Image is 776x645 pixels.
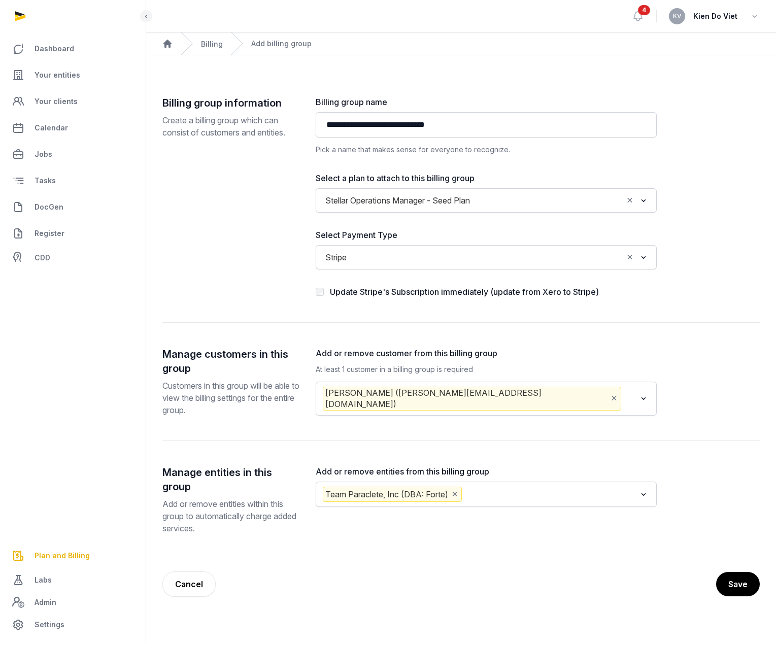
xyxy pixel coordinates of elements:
span: Team Paraclete, Inc (DBA: Forte) [323,487,462,502]
p: Customers in this group will be able to view the billing settings for the entire group. [162,380,299,416]
span: Your entities [35,69,80,81]
span: Jobs [35,148,52,160]
div: Search for option [321,485,652,504]
h2: Manage entities in this group [162,465,299,494]
div: Pick a name that makes sense for everyone to recognize. [316,144,657,156]
a: CDD [8,248,138,268]
div: Add billing group [251,39,312,49]
span: Dashboard [35,43,74,55]
span: Tasks [35,175,56,187]
label: Update Stripe's Subscription immediately (update from Xero to Stripe) [330,287,599,297]
div: Search for option [321,191,652,210]
button: Deselect William (william@getforte.com) [610,391,619,405]
nav: Breadcrumb [146,32,776,55]
span: [PERSON_NAME] ([PERSON_NAME][EMAIL_ADDRESS][DOMAIN_NAME]) [323,387,621,411]
span: Register [35,227,64,240]
label: Select Payment Type [316,229,657,241]
span: Plan and Billing [35,550,90,562]
span: Admin [35,596,56,608]
span: Settings [35,619,64,631]
a: Calendar [8,116,138,140]
button: Clear Selected [625,193,634,208]
button: Save [716,572,760,596]
a: Tasks [8,168,138,193]
span: Your clients [35,95,78,108]
div: Search for option [321,248,652,266]
a: Labs [8,568,138,592]
a: Settings [8,613,138,637]
label: Billing group name [316,96,657,108]
div: At least 1 customer in a billing group is required [316,363,657,376]
input: Search for option [623,387,636,411]
span: KV [673,13,682,19]
a: DocGen [8,195,138,219]
p: Add or remove entities within this group to automatically charge added services. [162,498,299,534]
span: Labs [35,574,52,586]
a: Plan and Billing [8,544,138,568]
span: Calendar [35,122,68,134]
h2: Manage customers in this group [162,347,299,376]
p: Create a billing group which can consist of customers and entities. [162,114,299,139]
a: Admin [8,592,138,613]
span: DocGen [35,201,63,213]
input: Search for option [475,193,623,208]
a: Cancel [162,571,216,597]
h2: Billing group information [162,96,299,110]
a: Register [8,221,138,246]
input: Search for option [464,487,636,502]
a: Dashboard [8,37,138,61]
label: Add or remove entities from this billing group [316,465,657,478]
a: Billing [201,40,223,48]
a: Jobs [8,142,138,166]
button: KV [669,8,685,24]
div: Search for option [321,385,652,413]
a: Your clients [8,89,138,114]
span: 4 [638,5,650,15]
a: Your entities [8,63,138,87]
span: Stripe [323,250,349,264]
button: Deselect Team Paraclete, Inc (DBA: Forte) [450,487,459,501]
span: Stellar Operations Manager - Seed Plan [323,193,473,208]
label: Add or remove customer from this billing group [316,347,657,359]
input: Search for option [351,250,623,264]
button: Clear Selected [625,250,634,264]
span: CDD [35,252,50,264]
label: Select a plan to attach to this billing group [316,172,657,184]
span: Kien Do Viet [693,10,737,22]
